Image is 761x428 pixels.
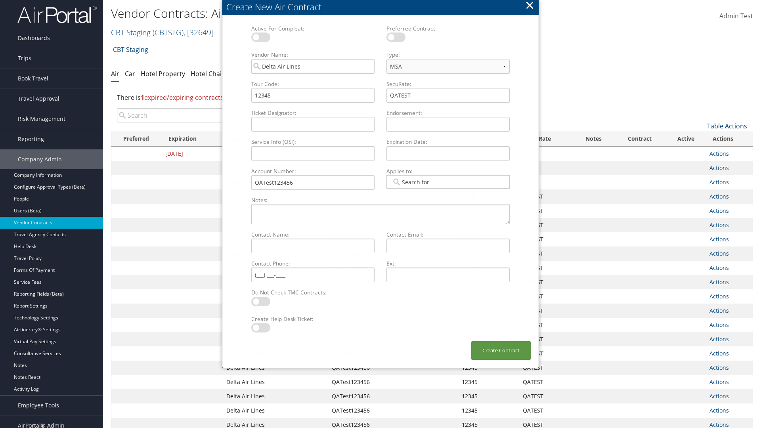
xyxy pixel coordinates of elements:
span: Employee Tools [18,396,59,415]
label: Contact Name: [248,231,378,239]
td: QATEST [519,403,574,418]
td: QATEST [519,346,574,361]
td: QATEST [519,204,574,218]
button: Create Contract [471,341,531,360]
span: expired/expiring contracts [141,93,224,102]
td: QATest123456 [328,403,424,418]
label: Contact Phone: [248,260,378,267]
label: Active For Compleat: [248,25,378,32]
span: Trips [18,48,31,68]
strong: 1 [141,93,144,102]
td: QATest123456 [328,389,424,403]
span: ( CBTSTG ) [153,27,184,38]
a: Actions [709,292,729,300]
a: Air [111,69,119,78]
h1: Vendor Contracts: Air [111,5,539,22]
td: QATEST [519,318,574,332]
input: Search [117,108,266,122]
td: QATest123456 [328,375,424,389]
a: Actions [709,207,729,214]
th: Expiration: activate to sort column descending [161,131,222,147]
a: Actions [709,378,729,386]
label: Account Number: [248,167,378,175]
td: QATEST [519,375,574,389]
td: Delta Air Lines [222,375,328,389]
label: Do Not Check TMC Contracts: [248,289,378,296]
td: 220 [519,161,574,175]
a: Actions [709,307,729,314]
label: Applies to: [383,167,513,175]
label: Preferred Contract: [383,25,513,32]
a: Actions [709,278,729,286]
label: Contact Email: [383,231,513,239]
td: QATEST [519,361,574,375]
span: Risk Management [18,109,65,129]
td: QATEST [519,304,574,318]
a: Hotel Property [141,69,185,78]
a: CBT Staging [113,42,148,57]
a: Admin Test [719,4,753,29]
label: Service Info (OSI): [248,138,378,146]
label: Vendor Name: [248,51,378,59]
td: QATEST [519,218,574,232]
td: Delta Air Lines [222,361,328,375]
label: SecuRate: [383,80,513,88]
td: 7897 [519,175,574,189]
td: Delta Air Lines [222,389,328,403]
a: Actions [709,221,729,229]
a: Actions [709,193,729,200]
a: CBT Staging [111,27,214,38]
a: Actions [709,178,729,186]
label: Ext: [383,260,513,267]
a: Table Actions [707,122,747,130]
th: Active: activate to sort column ascending [666,131,705,147]
td: 12345 [458,375,519,389]
th: Actions [706,131,753,147]
a: Hotel Chain [191,69,226,78]
td: 7897 [519,147,574,161]
th: Notes: activate to sort column ascending [574,131,613,147]
a: Actions [709,264,729,271]
input: Search for Airline [392,178,436,186]
a: Actions [709,150,729,157]
th: Preferred: activate to sort column ascending [111,131,161,147]
a: Actions [709,164,729,172]
span: Travel Approval [18,89,59,109]
td: QATEST [519,389,574,403]
label: Type: [383,51,513,59]
a: Car [125,69,135,78]
td: QATEST [519,189,574,204]
span: Company Admin [18,149,62,169]
span: , [ 32649 ] [184,27,214,38]
a: Actions [709,335,729,343]
a: Actions [709,235,729,243]
input: (___) ___-____ [251,267,375,282]
label: Endorsement: [383,109,513,117]
td: QATEST [519,261,574,275]
label: Notes: [248,196,513,204]
a: Actions [709,392,729,400]
span: Dashboards [18,28,50,48]
th: Contract: activate to sort column ascending [613,131,666,147]
td: QATEST [519,289,574,304]
img: airportal-logo.png [17,5,97,24]
a: Actions [709,407,729,414]
a: Actions [709,364,729,371]
td: 12345 [458,389,519,403]
label: Tour Code: [248,80,378,88]
label: Expiration Date: [383,138,513,146]
span: Reporting [18,129,44,149]
td: QATEST [519,332,574,346]
th: SecuRate: activate to sort column ascending [519,131,574,147]
label: Create Help Desk Ticket: [248,315,378,323]
td: Delta Air Lines [222,403,328,418]
span: Admin Test [719,11,753,20]
td: QATEST [519,246,574,261]
div: There is [111,87,753,108]
a: Actions [709,321,729,329]
a: Actions [709,250,729,257]
label: Ticket Designator: [248,109,378,117]
td: QATEST [519,275,574,289]
a: Actions [709,350,729,357]
span: Book Travel [18,69,48,88]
